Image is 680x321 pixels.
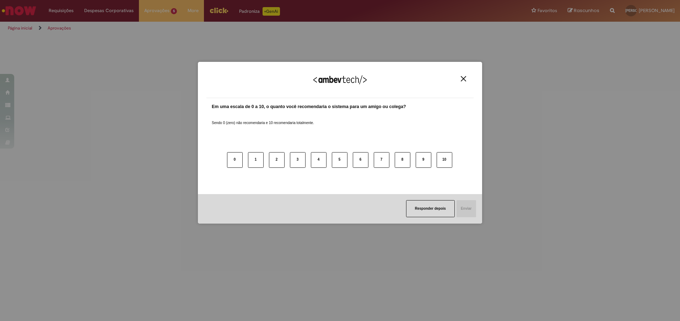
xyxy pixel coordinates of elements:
button: 1 [248,152,264,168]
label: Sendo 0 (zero) não recomendaria e 10 recomendaria totalmente. [212,112,314,125]
button: Responder depois [406,200,455,217]
label: Em uma escala de 0 a 10, o quanto você recomendaria o sistema para um amigo ou colega? [212,103,406,110]
img: Close [461,76,466,81]
button: 6 [353,152,368,168]
button: 4 [311,152,326,168]
button: 3 [290,152,306,168]
button: 8 [395,152,410,168]
button: 10 [437,152,452,168]
img: Logo Ambevtech [313,75,367,84]
button: 7 [374,152,389,168]
button: 9 [416,152,431,168]
button: Close [459,76,468,82]
button: 2 [269,152,285,168]
button: 0 [227,152,243,168]
button: 5 [332,152,347,168]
